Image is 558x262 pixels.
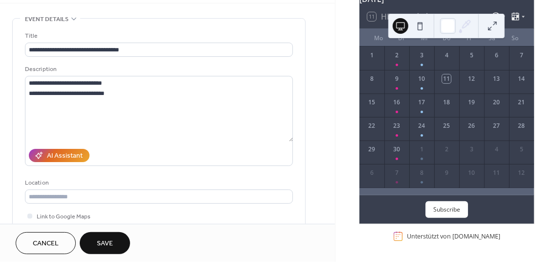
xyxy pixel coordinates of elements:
[367,51,376,60] div: 1
[425,201,468,218] button: Subscribe
[392,74,401,83] div: 9
[25,31,291,41] div: Title
[492,98,501,107] div: 20
[392,98,401,107] div: 16
[392,51,401,60] div: 2
[33,239,59,249] span: Cancel
[492,145,501,154] div: 4
[442,168,451,177] div: 9
[467,168,476,177] div: 10
[25,178,291,188] div: Location
[492,121,501,130] div: 27
[442,121,451,130] div: 25
[16,232,76,254] button: Cancel
[367,98,376,107] div: 15
[517,121,526,130] div: 28
[442,98,451,107] div: 18
[467,51,476,60] div: 5
[25,64,291,74] div: Description
[407,232,500,240] div: Unterstützt von
[392,168,401,177] div: 7
[417,98,426,107] div: 17
[367,145,376,154] div: 29
[367,168,376,177] div: 6
[392,145,401,154] div: 30
[417,51,426,60] div: 3
[367,29,390,47] div: Mo
[467,98,476,107] div: 19
[417,145,426,154] div: 1
[367,74,376,83] div: 8
[367,121,376,130] div: 22
[467,121,476,130] div: 26
[492,51,501,60] div: 6
[442,74,451,83] div: 11
[517,168,526,177] div: 12
[504,29,526,47] div: So
[517,74,526,83] div: 14
[417,168,426,177] div: 8
[517,98,526,107] div: 21
[492,74,501,83] div: 13
[37,212,90,222] span: Link to Google Maps
[417,74,426,83] div: 10
[392,121,401,130] div: 23
[517,51,526,60] div: 7
[467,74,476,83] div: 12
[97,239,113,249] span: Save
[492,168,501,177] div: 11
[467,145,476,154] div: 3
[29,149,89,162] button: AI Assistant
[442,51,451,60] div: 4
[442,145,451,154] div: 2
[452,232,500,240] a: [DOMAIN_NAME]
[517,145,526,154] div: 5
[25,14,68,24] span: Event details
[417,121,426,130] div: 24
[80,232,130,254] button: Save
[47,151,83,162] div: AI Assistant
